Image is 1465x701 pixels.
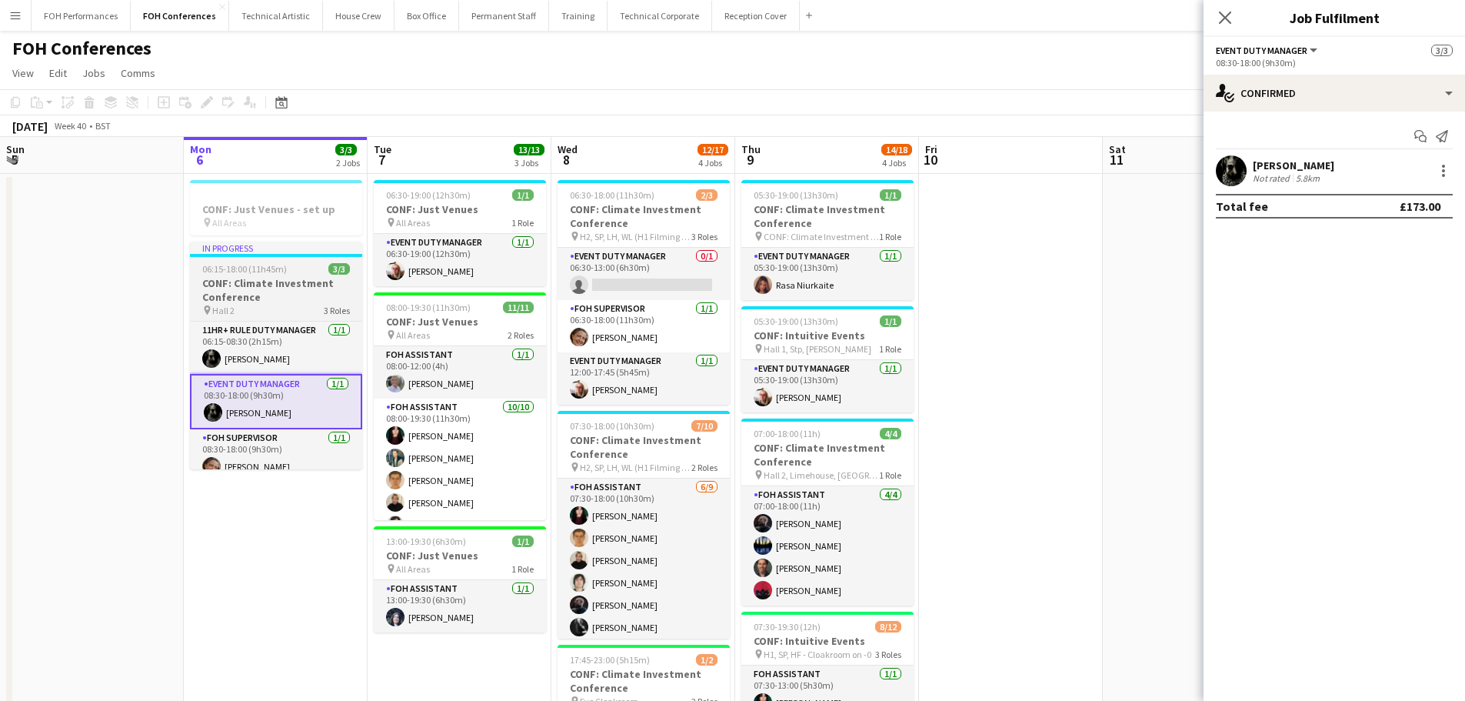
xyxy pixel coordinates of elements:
[374,202,546,216] h3: CONF: Just Venues
[558,411,730,639] app-job-card: 07:30-18:00 (10h30m)7/10CONF: Climate Investment Conference H2, SP, LH, WL (H1 Filming only)2 Rol...
[925,142,937,156] span: Fri
[1216,57,1453,68] div: 08:30-18:00 (9h30m)
[1253,172,1293,184] div: Not rated
[558,352,730,405] app-card-role: Event Duty Manager1/112:00-17:45 (5h45m)[PERSON_NAME]
[212,217,246,229] span: All Areas
[741,419,914,606] app-job-card: 07:00-18:00 (11h)4/4CONF: Climate Investment Conference Hall 2, Limehouse, [GEOGRAPHIC_DATA]1 Rol...
[32,1,131,31] button: FOH Performances
[131,1,229,31] button: FOH Conferences
[741,634,914,648] h3: CONF: Intuitive Events
[1400,199,1440,214] div: £173.00
[754,621,821,633] span: 07:30-19:30 (12h)
[1431,45,1453,56] span: 3/3
[691,231,718,242] span: 3 Roles
[202,263,287,275] span: 06:15-18:00 (11h45m)
[580,231,691,242] span: H2, SP, LH, WL (H1 Filming only)
[558,248,730,300] app-card-role: Event Duty Manager0/106:30-13:00 (6h30m)
[511,217,534,229] span: 1 Role
[374,346,546,399] app-card-role: FOH Assistant1/108:00-12:00 (4h)[PERSON_NAME]
[1216,45,1307,56] span: Event Duty Manager
[190,242,362,469] app-job-card: In progress06:15-18:00 (11h45m)3/3CONF: Climate Investment Conference Hall 23 Roles11hr+ Rule Dut...
[12,66,34,80] span: View
[190,374,362,429] app-card-role: Event Duty Manager1/108:30-18:00 (9h30m)[PERSON_NAME]
[374,315,546,329] h3: CONF: Just Venues
[374,526,546,633] div: 13:00-19:30 (6h30m)1/1CONF: Just Venues All Areas1 RoleFOH Assistant1/113:00-19:30 (6h30m)[PERSON...
[570,654,650,666] span: 17:45-23:00 (5h15m)
[188,151,211,169] span: 6
[514,157,544,169] div: 3 Jobs
[741,329,914,342] h3: CONF: Intuitive Events
[741,306,914,412] div: 05:30-19:00 (13h30m)1/1CONF: Intuitive Events Hall 1, Stp, [PERSON_NAME]1 RoleEvent Duty Manager1...
[570,420,654,432] span: 07:30-18:00 (10h30m)
[1109,142,1126,156] span: Sat
[558,300,730,352] app-card-role: FOH Supervisor1/106:30-18:00 (11h30m)[PERSON_NAME]
[12,37,151,60] h1: FOH Conferences
[549,1,608,31] button: Training
[115,63,161,83] a: Comms
[741,202,914,230] h3: CONF: Climate Investment Conference
[512,189,534,201] span: 1/1
[374,180,546,286] div: 06:30-19:00 (12h30m)1/1CONF: Just Venues All Areas1 RoleEvent Duty Manager1/106:30-19:00 (12h30m)...
[879,343,901,355] span: 1 Role
[741,248,914,300] app-card-role: Event Duty Manager1/105:30-19:00 (13h30m)Rasa Niurkaite
[1293,172,1323,184] div: 5.8km
[754,315,838,327] span: 05:30-19:00 (13h30m)
[741,360,914,412] app-card-role: Event Duty Manager1/105:30-19:00 (13h30m)[PERSON_NAME]
[12,119,48,134] div: [DATE]
[121,66,155,80] span: Comms
[923,151,937,169] span: 10
[374,399,546,652] app-card-role: FOH Assistant10/1008:00-19:30 (11h30m)[PERSON_NAME][PERSON_NAME][PERSON_NAME][PERSON_NAME][PERSON...
[754,189,838,201] span: 05:30-19:00 (13h30m)
[754,428,821,439] span: 07:00-18:00 (11h)
[741,142,761,156] span: Thu
[324,305,350,316] span: 3 Roles
[82,66,105,80] span: Jobs
[386,302,471,313] span: 08:00-19:30 (11h30m)
[328,263,350,275] span: 3/3
[558,180,730,405] app-job-card: 06:30-18:00 (11h30m)2/3CONF: Climate Investment Conference H2, SP, LH, WL (H1 Filming only)3 Role...
[570,189,654,201] span: 06:30-18:00 (11h30m)
[558,202,730,230] h3: CONF: Climate Investment Conference
[396,563,430,575] span: All Areas
[190,429,362,482] app-card-role: FOH Supervisor1/108:30-18:00 (9h30m)[PERSON_NAME]
[558,667,730,695] h3: CONF: Climate Investment Conference
[6,63,40,83] a: View
[1204,75,1465,112] div: Confirmed
[374,234,546,286] app-card-role: Event Duty Manager1/106:30-19:00 (12h30m)[PERSON_NAME]
[555,151,578,169] span: 8
[4,151,25,169] span: 5
[880,189,901,201] span: 1/1
[51,120,89,132] span: Week 40
[764,231,879,242] span: CONF: Climate Investment Conference
[190,180,362,235] app-job-card: CONF: Just Venues - set up All Areas
[508,329,534,341] span: 2 Roles
[395,1,459,31] button: Box Office
[374,142,391,156] span: Tue
[691,462,718,473] span: 2 Roles
[1204,8,1465,28] h3: Job Fulfilment
[696,654,718,666] span: 1/2
[880,428,901,439] span: 4/4
[95,120,111,132] div: BST
[335,144,357,155] span: 3/3
[190,142,211,156] span: Mon
[1107,151,1126,169] span: 11
[698,144,728,155] span: 12/17
[374,292,546,520] div: 08:00-19:30 (11h30m)11/11CONF: Just Venues All Areas2 RolesFOH Assistant1/108:00-12:00 (4h)[PERSO...
[43,63,73,83] a: Edit
[76,63,112,83] a: Jobs
[879,469,901,481] span: 1 Role
[741,180,914,300] app-job-card: 05:30-19:00 (13h30m)1/1CONF: Climate Investment Conference CONF: Climate Investment Conference1 R...
[49,66,67,80] span: Edit
[696,189,718,201] span: 2/3
[396,329,430,341] span: All Areas
[6,142,25,156] span: Sun
[764,469,879,481] span: Hall 2, Limehouse, [GEOGRAPHIC_DATA]
[741,486,914,606] app-card-role: FOH Assistant4/407:00-18:00 (11h)[PERSON_NAME][PERSON_NAME][PERSON_NAME][PERSON_NAME]
[386,536,466,547] span: 13:00-19:30 (6h30m)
